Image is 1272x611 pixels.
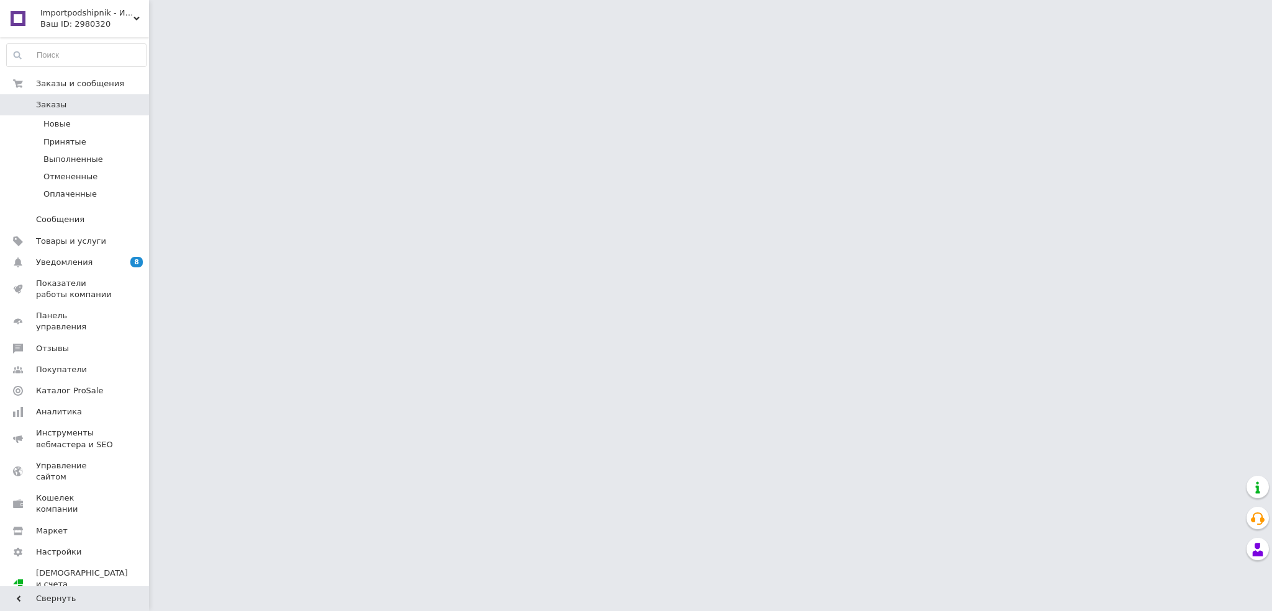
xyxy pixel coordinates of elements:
[36,278,115,300] span: Показатели работы компании
[36,257,92,268] span: Уведомления
[36,525,68,537] span: Маркет
[43,118,71,130] span: Новые
[36,427,115,450] span: Инструменты вебмастера и SEO
[43,189,97,200] span: Оплаченные
[40,19,149,30] div: Ваш ID: 2980320
[43,136,86,148] span: Принятые
[36,406,82,417] span: Аналитика
[36,214,84,225] span: Сообщения
[36,236,106,247] span: Товары и услуги
[36,310,115,332] span: Панель управления
[36,78,124,89] span: Заказы и сообщения
[36,493,115,515] span: Кошелек компании
[36,460,115,483] span: Управление сайтом
[36,546,81,558] span: Настройки
[43,154,103,165] span: Выполненные
[36,99,66,110] span: Заказы
[40,7,133,19] span: Importpodshipnik - Импортные подшипники для любой техники.
[36,385,103,396] span: Каталог ProSale
[43,171,97,182] span: Отмененные
[36,568,128,602] span: [DEMOGRAPHIC_DATA] и счета
[36,343,69,354] span: Отзывы
[36,364,87,375] span: Покупатели
[7,44,146,66] input: Поиск
[130,257,143,267] span: 8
